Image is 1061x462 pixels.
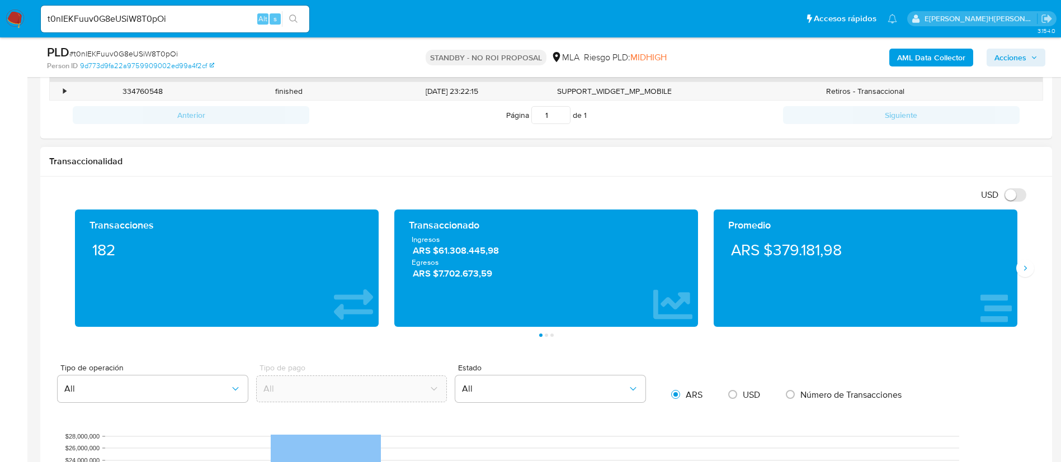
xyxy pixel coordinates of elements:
[541,82,688,101] div: SUPPORT_WIDGET_MP_MOBILE
[69,48,178,59] span: # t0nIEKFuuv0G8eUSiW8T0pOi
[888,14,897,23] a: Notificaciones
[73,106,309,124] button: Anterior
[897,49,965,66] b: AML Data Collector
[987,49,1045,66] button: Acciones
[273,13,277,24] span: s
[630,51,667,64] span: MIDHIGH
[63,86,66,97] div: •
[47,61,78,71] b: Person ID
[426,50,546,65] p: STANDBY - NO ROI PROPOSAL
[47,43,69,61] b: PLD
[80,61,214,71] a: 9d773d9fa22a9759909002ed99a4f2cf
[506,106,587,124] span: Página de
[688,82,1043,101] div: Retiros - Transaccional
[49,156,1043,167] h1: Transaccionalidad
[216,82,362,101] div: finished
[889,49,973,66] button: AML Data Collector
[282,11,305,27] button: search-icon
[41,12,309,26] input: Buscar usuario o caso...
[1041,13,1053,25] a: Salir
[584,109,587,121] span: 1
[925,13,1038,24] p: emmanuel.vitiello@mercadolibre.com
[258,13,267,24] span: Alt
[69,82,216,101] div: 334760548
[551,51,579,64] div: MLA
[814,13,876,25] span: Accesos rápidos
[1038,26,1055,35] span: 3.154.0
[994,49,1026,66] span: Acciones
[584,51,667,64] span: Riesgo PLD:
[362,82,541,101] div: [DATE] 23:22:15
[783,106,1020,124] button: Siguiente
